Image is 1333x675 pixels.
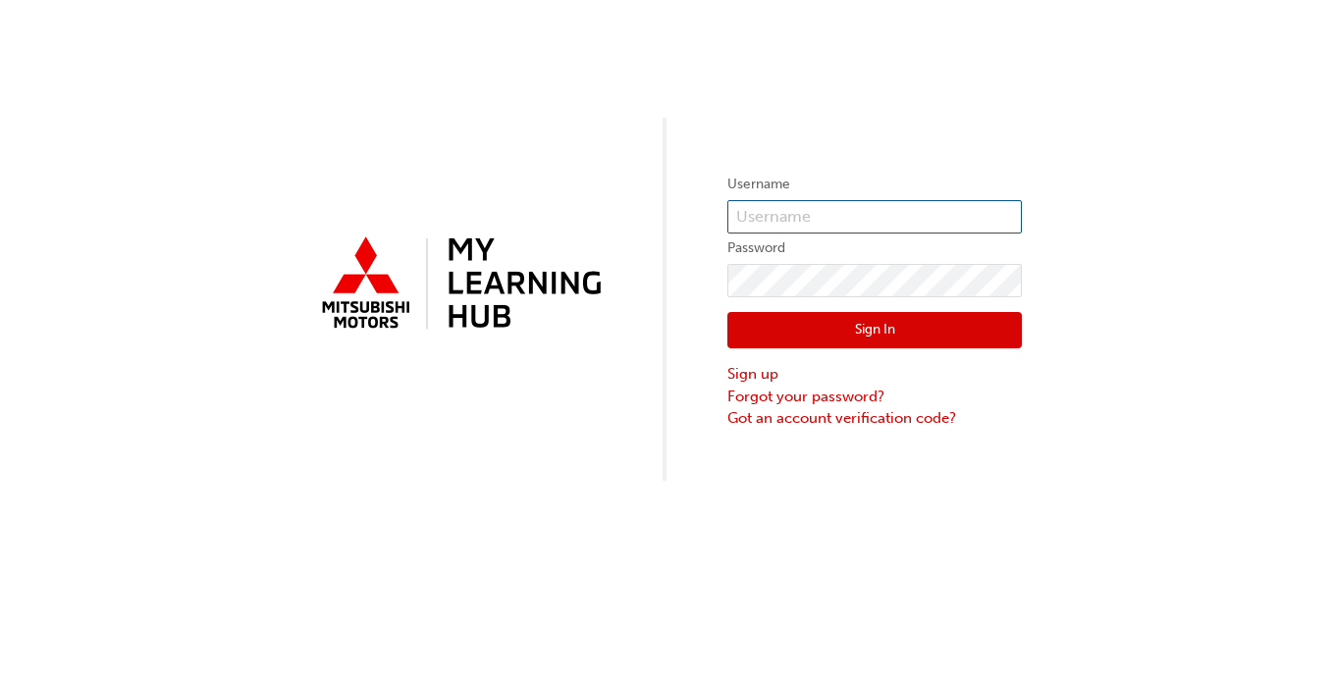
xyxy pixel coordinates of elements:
img: mmal [311,229,606,340]
a: Sign up [727,363,1022,386]
label: Username [727,173,1022,196]
input: Username [727,200,1022,234]
label: Password [727,236,1022,260]
button: Sign In [727,312,1022,349]
a: Got an account verification code? [727,407,1022,430]
a: Forgot your password? [727,386,1022,408]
